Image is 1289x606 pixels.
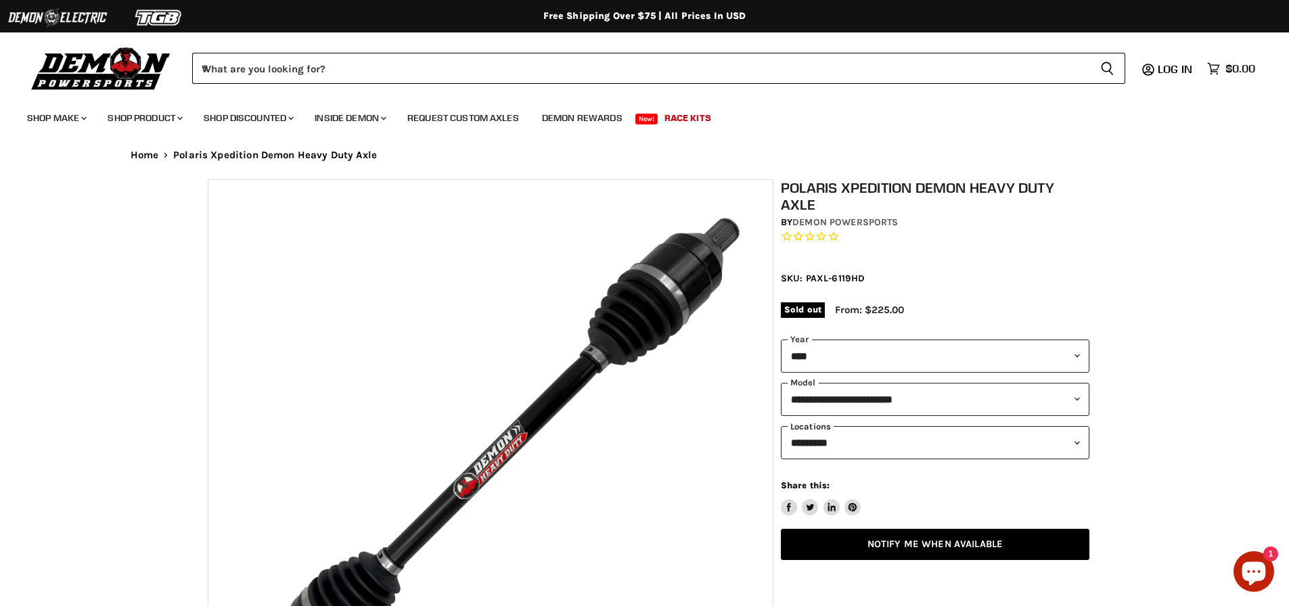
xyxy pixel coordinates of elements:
span: Log in [1158,62,1192,76]
inbox-online-store-chat: Shopify online store chat [1229,551,1278,595]
span: New! [635,114,658,124]
a: Request Custom Axles [397,104,529,132]
span: Share this: [781,480,830,490]
a: Race Kits [654,104,721,132]
img: Demon Electric Logo 2 [7,5,108,30]
a: Shop Discounted [194,104,302,132]
ul: Main menu [17,99,1252,132]
span: Rated 0.0 out of 5 stars 0 reviews [781,230,1089,244]
button: Search [1089,53,1125,84]
span: Polaris Xpedition Demon Heavy Duty Axle [173,149,377,161]
nav: Breadcrumbs [104,149,1186,161]
form: Product [192,53,1125,84]
a: Log in [1152,63,1200,75]
select: year [781,340,1089,373]
input: When autocomplete results are available use up and down arrows to review and enter to select [192,53,1089,84]
div: Free Shipping Over $75 | All Prices In USD [104,10,1186,22]
aside: Share this: [781,480,861,515]
a: Shop Make [17,104,95,132]
div: SKU: PAXL-6119HD [781,271,1089,285]
a: Home [131,149,159,161]
a: Demon Powersports [792,216,898,228]
a: Demon Rewards [532,104,633,132]
a: Inside Demon [304,104,394,132]
span: Sold out [781,302,825,317]
select: keys [781,426,1089,459]
a: Shop Product [97,104,191,132]
a: $0.00 [1200,59,1262,78]
div: by [781,215,1089,230]
a: Notify Me When Available [781,529,1089,561]
span: $0.00 [1225,62,1255,75]
span: From: $225.00 [835,304,904,316]
img: Demon Powersports [27,44,175,92]
h1: Polaris Xpedition Demon Heavy Duty Axle [781,179,1089,213]
img: TGB Logo 2 [108,5,210,30]
select: modal-name [781,383,1089,416]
